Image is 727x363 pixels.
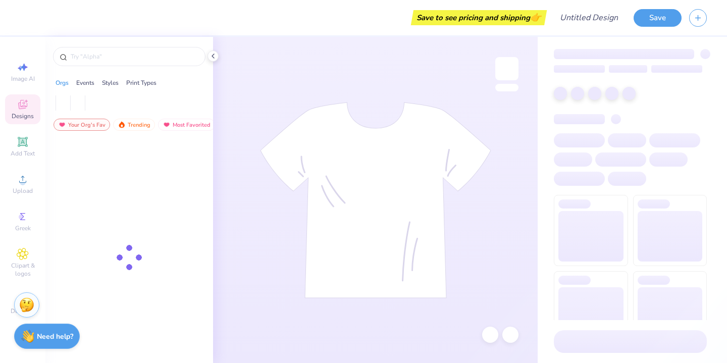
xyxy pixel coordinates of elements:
[58,121,66,128] img: most_fav.gif
[634,9,682,27] button: Save
[76,78,94,87] div: Events
[118,121,126,128] img: trending.gif
[126,78,157,87] div: Print Types
[260,102,491,298] img: tee-skeleton.svg
[11,307,35,315] span: Decorate
[13,187,33,195] span: Upload
[5,262,40,278] span: Clipart & logos
[113,119,155,131] div: Trending
[163,121,171,128] img: most_fav.gif
[11,149,35,158] span: Add Text
[12,112,34,120] span: Designs
[37,332,73,341] strong: Need help?
[56,78,69,87] div: Orgs
[15,224,31,232] span: Greek
[552,8,626,28] input: Untitled Design
[54,119,110,131] div: Your Org's Fav
[158,119,215,131] div: Most Favorited
[102,78,119,87] div: Styles
[11,75,35,83] span: Image AI
[413,10,544,25] div: Save to see pricing and shipping
[70,51,199,62] input: Try "Alpha"
[530,11,541,23] span: 👉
